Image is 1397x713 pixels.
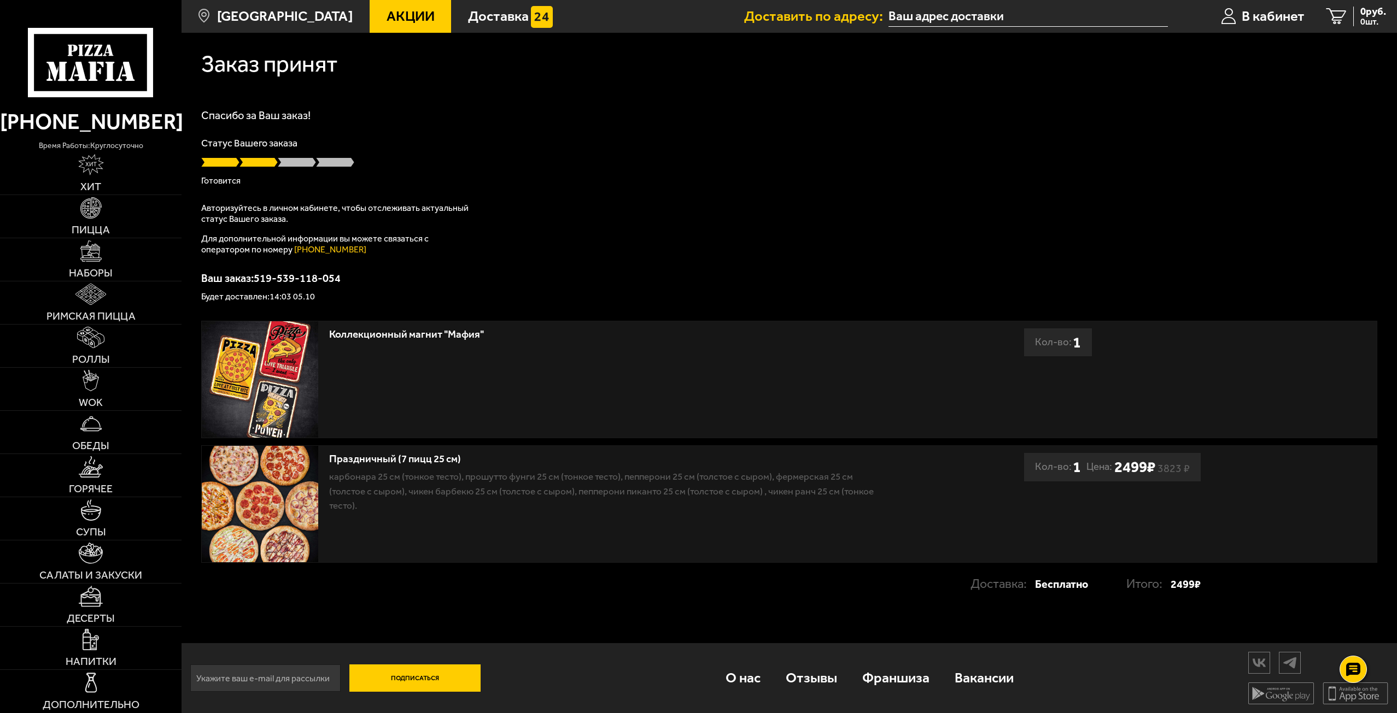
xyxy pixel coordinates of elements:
div: Коллекционный магнит "Мафия" [329,328,880,341]
b: 2499 ₽ [1114,458,1155,476]
div: Праздничный (7 пицц 25 см) [329,453,880,465]
img: vk [1249,653,1270,672]
b: 1 [1073,328,1081,356]
span: Доставка [468,9,529,23]
p: Авторизуйтесь в личном кабинете, чтобы отслеживать актуальный статус Вашего заказа. [201,203,475,225]
p: Карбонара 25 см (тонкое тесто), Прошутто Фунги 25 см (тонкое тесто), Пепперони 25 см (толстое с с... [329,469,880,513]
span: Доставить по адресу: [744,9,889,23]
a: Вакансии [942,655,1026,702]
span: Обеды [72,440,109,451]
div: Кол-во: [1035,328,1081,356]
strong: Бесплатно [1035,570,1088,598]
h1: Заказ принят [201,52,338,76]
p: Будет доставлен: 14:03 05.10 [201,292,1377,301]
span: Роллы [72,354,110,365]
p: Итого: [1126,570,1171,598]
a: Франшиза [850,655,942,702]
img: 15daf4d41897b9f0e9f617042186c801.svg [531,6,553,28]
s: 3823 ₽ [1158,465,1190,473]
span: Римская пицца [46,311,136,322]
span: Салаты и закуски [39,570,142,581]
button: Подписаться [349,664,481,692]
span: Супы [76,527,106,538]
b: 1 [1073,453,1081,481]
span: Дополнительно [43,699,139,710]
span: Цена: [1086,453,1112,481]
a: Отзывы [773,655,850,702]
input: Ваш адрес доставки [889,7,1168,27]
img: tg [1279,653,1300,672]
span: Десерты [67,613,115,624]
p: Для дополнительной информации вы можете связаться с оператором по номеру [201,233,475,255]
p: Статус Вашего заказа [201,138,1377,148]
p: Доставка: [971,570,1035,598]
strong: 2499 ₽ [1171,570,1201,598]
span: Наборы [69,268,113,279]
span: Акции [387,9,435,23]
span: [GEOGRAPHIC_DATA] [217,9,353,23]
div: Кол-во: [1035,453,1081,481]
span: Напитки [66,656,116,667]
h1: Спасибо за Ваш заказ! [201,110,1377,121]
span: Пицца [72,225,110,235]
span: Хит [80,181,101,192]
span: 0 руб. [1360,7,1386,17]
span: WOK [79,397,103,408]
span: В кабинет [1242,9,1305,23]
p: Ваш заказ: 519-539-118-054 [201,273,1377,284]
input: Укажите ваш e-mail для рассылки [190,664,341,692]
a: О нас [713,655,773,702]
a: [PHONE_NUMBER] [294,244,366,255]
span: Горячее [69,484,113,494]
span: 0 шт. [1360,17,1386,26]
p: Готовится [201,176,1377,185]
